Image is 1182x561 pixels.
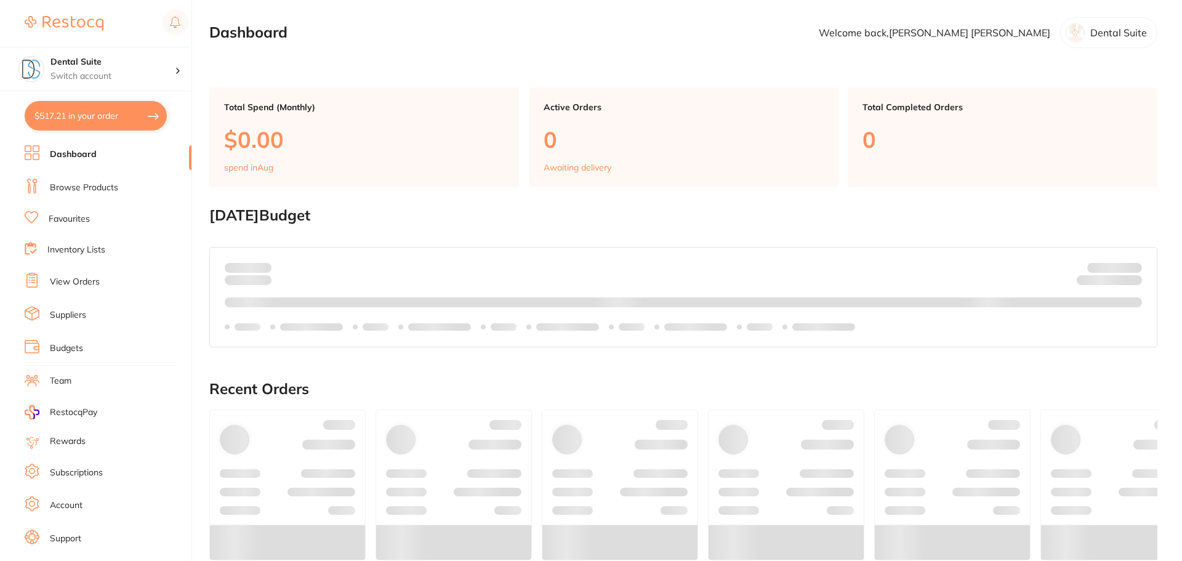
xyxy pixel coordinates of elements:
a: Support [50,533,81,545]
img: RestocqPay [25,405,39,419]
p: Total Completed Orders [862,102,1143,112]
p: Dental Suite [1090,27,1147,38]
button: $517.21 in your order [25,101,167,131]
a: Rewards [50,435,86,448]
a: Total Spend (Monthly)$0.00spend inAug [209,87,519,187]
a: Active Orders0Awaiting delivery [529,87,838,187]
a: Dashboard [50,148,97,161]
strong: $0.00 [250,262,271,273]
p: Labels extended [280,322,343,332]
p: Labels [491,322,517,332]
a: Restocq Logo [25,9,103,38]
a: Team [50,375,71,387]
p: Labels [747,322,773,332]
p: Labels extended [792,322,855,332]
p: Budget: [1087,262,1142,272]
p: Labels extended [536,322,599,332]
a: Total Completed Orders0 [848,87,1157,187]
p: spend in Aug [224,163,273,172]
p: Total Spend (Monthly) [224,102,504,112]
a: Favourites [49,213,90,225]
p: 0 [862,127,1143,152]
p: Labels extended [408,322,471,332]
p: Welcome back, [PERSON_NAME] [PERSON_NAME] [819,27,1050,38]
a: Inventory Lists [47,244,105,256]
strong: $NaN [1118,262,1142,273]
a: Account [50,499,82,512]
h2: Recent Orders [209,381,1157,398]
img: Restocq Logo [25,16,103,31]
h2: Dashboard [209,24,287,41]
p: 0 [544,127,824,152]
p: month [225,273,271,288]
a: View Orders [50,276,100,288]
p: Labels [619,322,645,332]
img: Dental Suite [19,57,44,81]
p: Labels [235,322,260,332]
p: Labels extended [664,322,727,332]
p: Awaiting delivery [544,163,611,172]
h4: Dental Suite [50,56,175,68]
p: $0.00 [224,127,504,152]
p: Labels [363,322,388,332]
h2: [DATE] Budget [209,207,1157,224]
strong: $0.00 [1120,277,1142,288]
a: Budgets [50,342,83,355]
a: Suppliers [50,309,86,321]
span: RestocqPay [50,406,97,419]
a: RestocqPay [25,405,97,419]
p: Switch account [50,70,175,83]
p: Remaining: [1077,273,1142,288]
p: Spent: [225,262,271,272]
a: Browse Products [50,182,118,194]
a: Subscriptions [50,467,103,479]
p: Active Orders [544,102,824,112]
